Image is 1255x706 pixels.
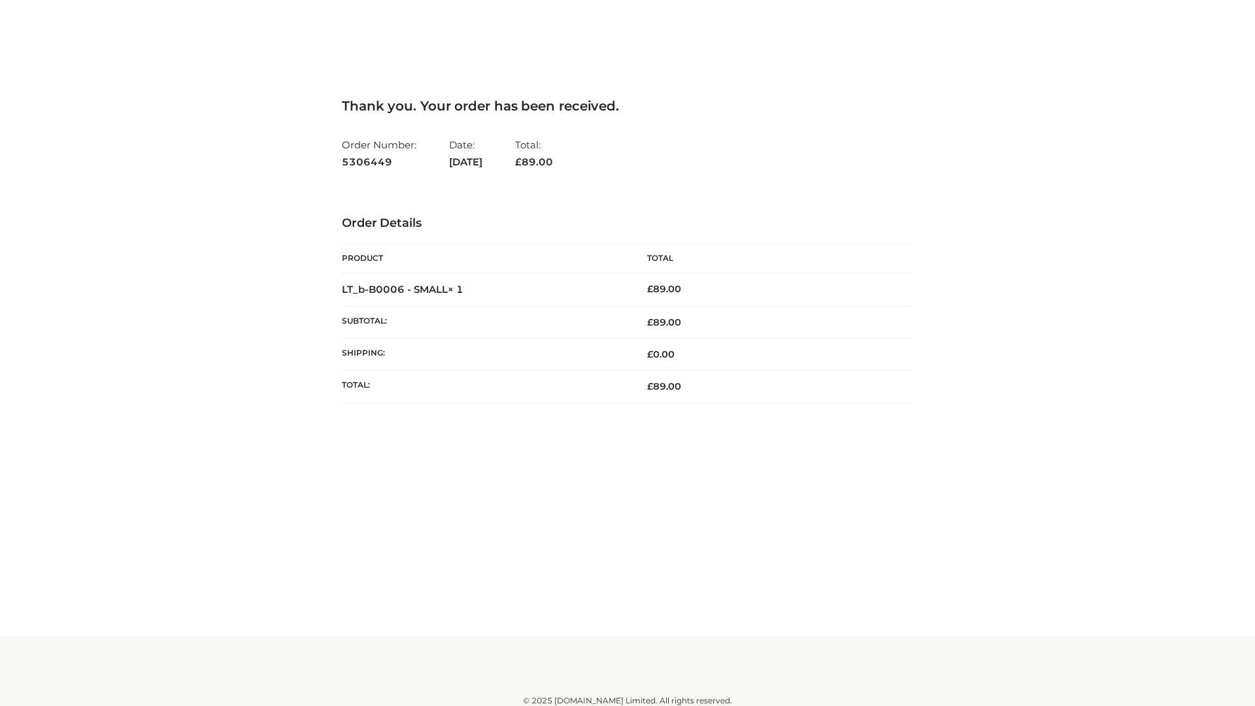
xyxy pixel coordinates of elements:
[515,156,553,168] span: 89.00
[342,244,627,273] th: Product
[647,348,675,360] bdi: 0.00
[342,98,913,114] h3: Thank you. Your order has been received.
[342,154,416,171] strong: 5306449
[342,216,913,231] h3: Order Details
[647,283,681,295] bdi: 89.00
[449,133,482,173] li: Date:
[342,283,463,295] strong: LT_b-B0006 - SMALL
[647,316,653,328] span: £
[448,283,463,295] strong: × 1
[647,380,681,392] span: 89.00
[342,306,627,338] th: Subtotal:
[515,133,553,173] li: Total:
[627,244,913,273] th: Total
[342,339,627,371] th: Shipping:
[342,371,627,403] th: Total:
[647,348,653,360] span: £
[515,156,522,168] span: £
[342,133,416,173] li: Order Number:
[647,316,681,328] span: 89.00
[647,283,653,295] span: £
[449,154,482,171] strong: [DATE]
[647,380,653,392] span: £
